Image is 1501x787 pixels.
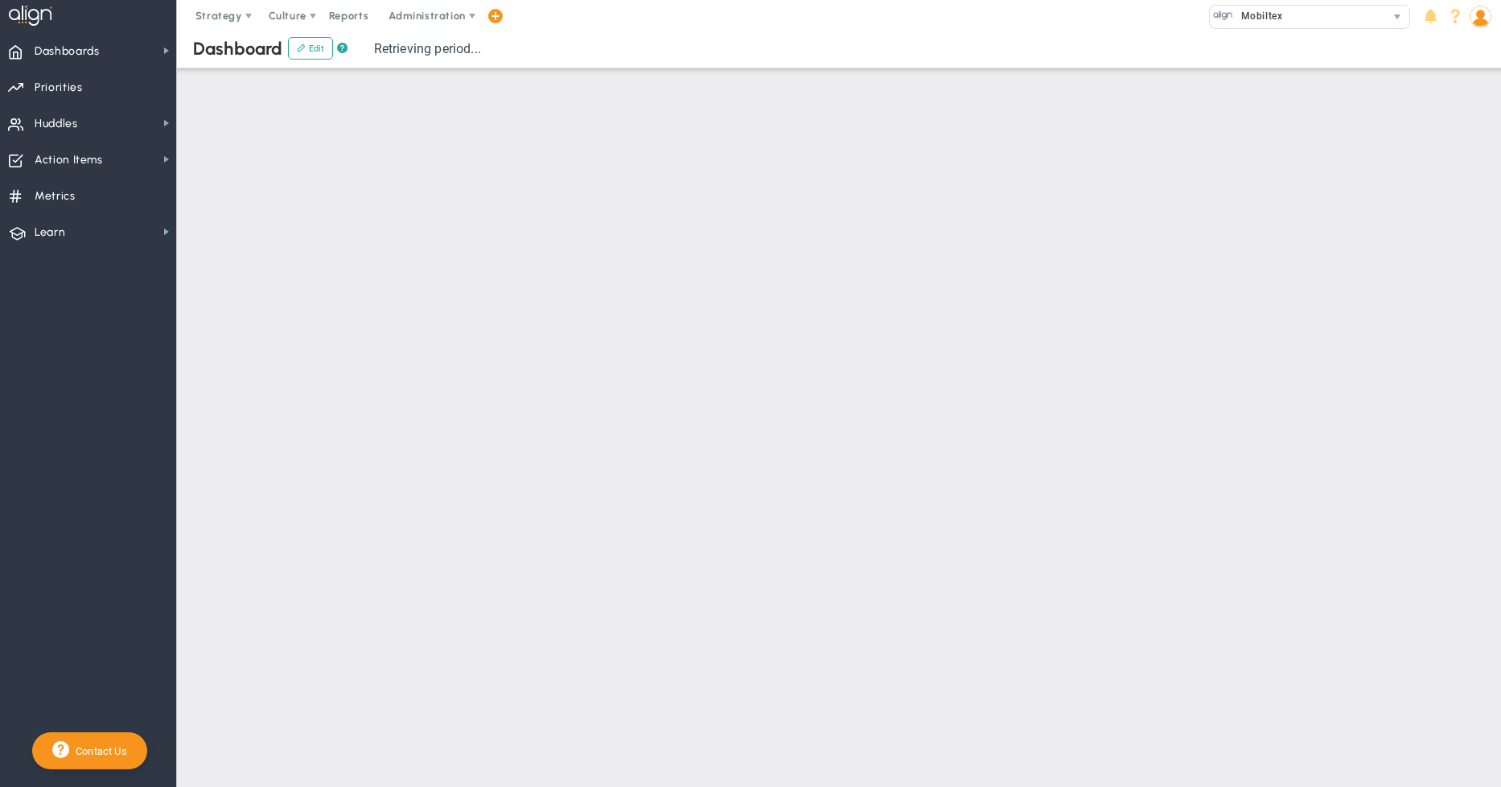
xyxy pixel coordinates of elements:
span: select [1386,6,1409,28]
span: Huddles [35,107,78,141]
button: Edit [288,37,333,60]
span: Action Items [35,143,103,177]
span: Dashboard [193,38,282,60]
span: Learn [35,216,65,249]
span: Dashboards [35,35,100,68]
span: Metrics [35,179,76,213]
img: 15826.Company.photo [1213,6,1233,26]
span: Strategy [195,10,242,22]
span: Contact Us [69,745,127,757]
span: Priorities [35,71,83,105]
span: Mobiltex [1233,6,1282,27]
span: Administration [389,10,465,22]
span: Culture [269,10,306,22]
img: 181680.Person.photo [1470,6,1491,27]
span: Retrieving period... [374,41,481,56]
